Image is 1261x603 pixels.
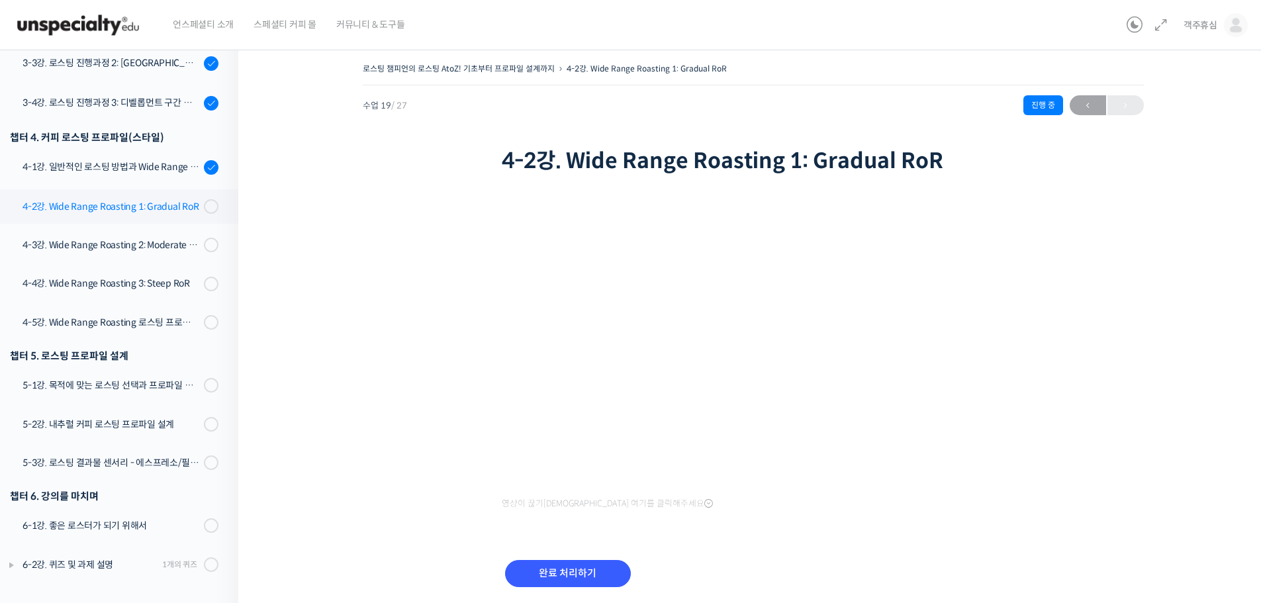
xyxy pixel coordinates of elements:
div: 4-1강. 일반적인 로스팅 방법과 Wide Range Roasting [23,160,200,174]
div: 챕터 5. 로스팅 프로파일 설계 [10,347,218,365]
div: 챕터 6. 강의를 마치며 [10,487,218,505]
div: 6-2강. 퀴즈 및 과제 설명 [23,557,158,572]
div: 5-2강. 내추럴 커피 로스팅 프로파일 설계 [23,417,200,432]
a: 설정 [171,420,254,453]
a: ←이전 [1070,95,1106,115]
div: 4-5강. Wide Range Roasting 로스팅 프로파일 비교 [23,315,200,330]
a: 대화 [87,420,171,453]
div: 4-4강. Wide Range Roasting 3: Steep RoR [23,276,200,291]
div: 진행 중 [1023,95,1063,115]
span: 수업 19 [363,101,407,110]
div: 5-3강. 로스팅 결과물 센서리 - 에스프레소/필터 커피 [23,455,200,470]
div: 3-3강. 로스팅 진행과정 2: [GEOGRAPHIC_DATA], [GEOGRAPHIC_DATA] 구간 열량 컨트롤 [23,56,200,70]
input: 완료 처리하기 [505,560,631,587]
div: 4-2강. Wide Range Roasting 1: Gradual RoR [23,199,200,214]
span: 대화 [121,440,137,451]
span: 영상이 끊기[DEMOGRAPHIC_DATA] 여기를 클릭해주세요 [502,498,713,509]
a: 4-2강. Wide Range Roasting 1: Gradual RoR [567,64,727,73]
div: 4-3강. Wide Range Roasting 2: Moderate RoR [23,238,200,252]
h1: 4-2강. Wide Range Roasting 1: Gradual RoR [502,148,1005,173]
span: / 27 [391,100,407,111]
span: ← [1070,97,1106,115]
a: 로스팅 챔피언의 로스팅 AtoZ! 기초부터 프로파일 설계까지 [363,64,555,73]
div: 6-1강. 좋은 로스터가 되기 위해서 [23,518,200,533]
div: 5-1강. 목적에 맞는 로스팅 선택과 프로파일 설계 [23,378,200,393]
span: 객주휴심 [1184,19,1217,31]
a: 홈 [4,420,87,453]
div: 1개의 퀴즈 [162,558,197,571]
div: 챕터 4. 커피 로스팅 프로파일(스타일) [10,128,218,146]
span: 설정 [205,440,220,450]
div: 3-4강. 로스팅 진행과정 3: 디벨롭먼트 구간 열량 컨트롤 [23,95,200,110]
span: 홈 [42,440,50,450]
